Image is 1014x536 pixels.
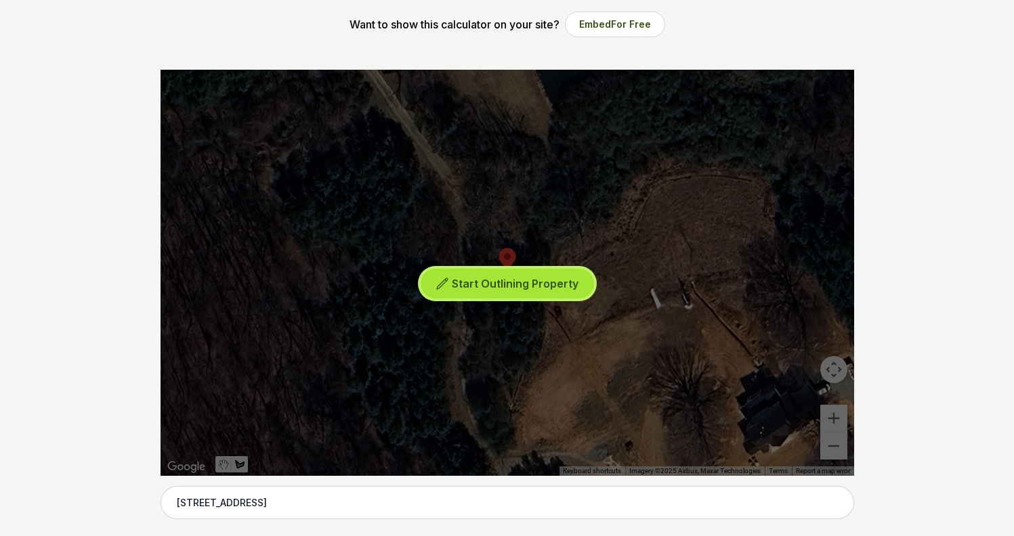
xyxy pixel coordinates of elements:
[565,12,665,37] button: EmbedFor Free
[611,18,651,30] span: For Free
[350,16,559,32] p: Want to show this calculator on your site?
[421,269,594,299] button: Start Outlining Property
[161,486,854,520] input: Enter your address to get started
[452,277,578,290] span: Start Outlining Property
